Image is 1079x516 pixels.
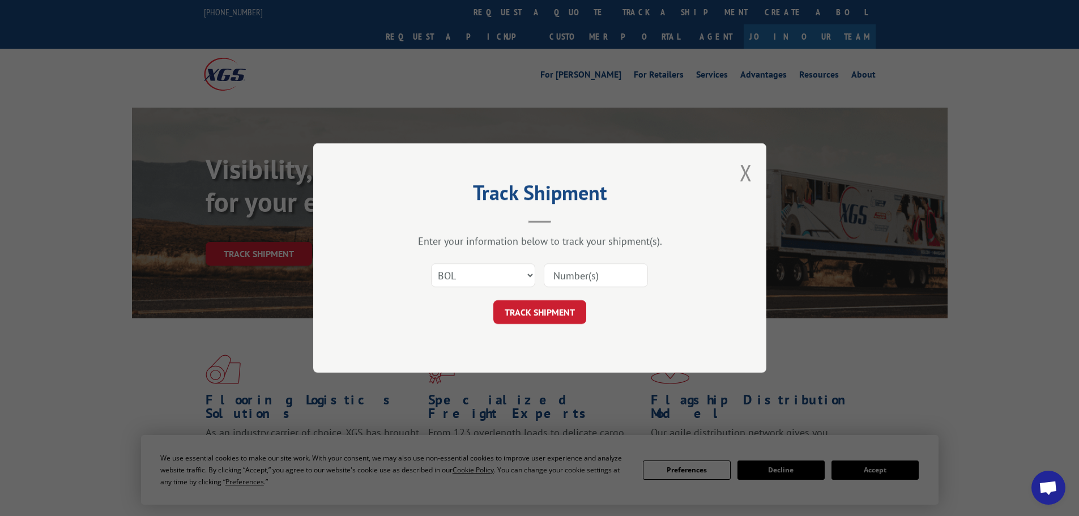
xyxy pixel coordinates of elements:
a: Open chat [1031,471,1065,505]
h2: Track Shipment [370,185,710,206]
div: Enter your information below to track your shipment(s). [370,234,710,248]
button: TRACK SHIPMENT [493,300,586,324]
button: Close modal [740,157,752,187]
input: Number(s) [544,263,648,287]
